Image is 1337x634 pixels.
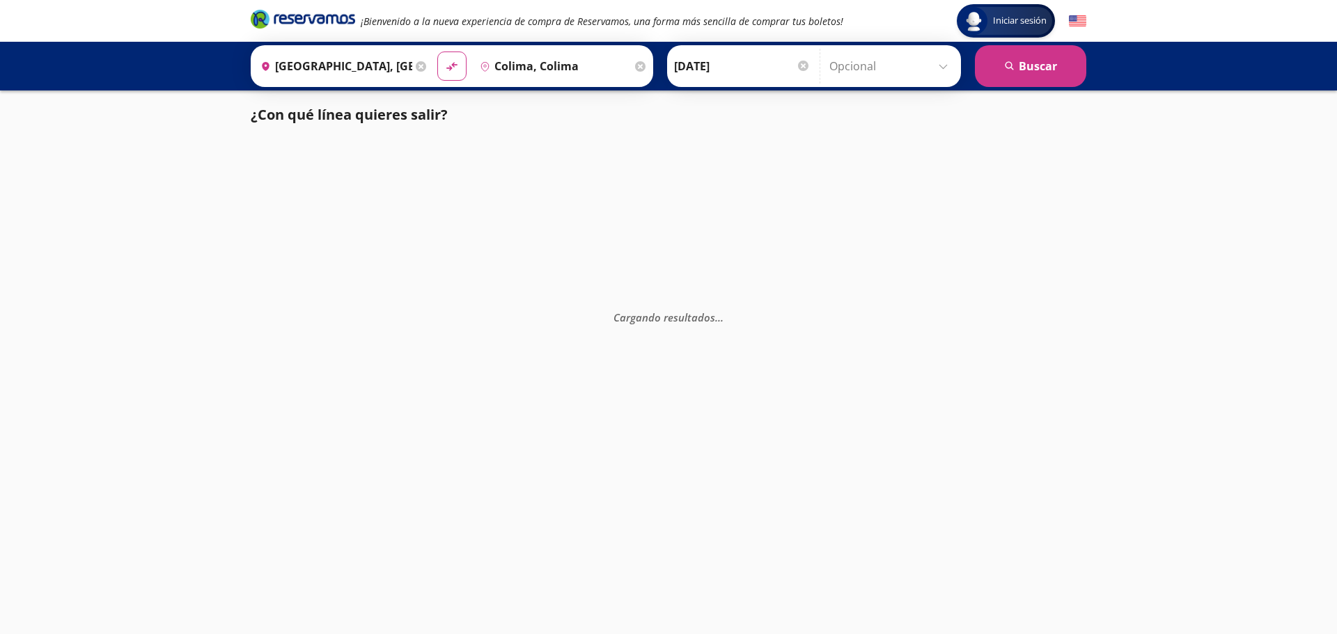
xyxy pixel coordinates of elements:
[361,15,843,28] em: ¡Bienvenido a la nueva experiencia de compra de Reservamos, una forma más sencilla de comprar tus...
[721,310,724,324] span: .
[715,310,718,324] span: .
[474,49,632,84] input: Buscar Destino
[1069,13,1086,30] button: English
[255,49,412,84] input: Buscar Origen
[251,104,448,125] p: ¿Con qué línea quieres salir?
[613,310,724,324] em: Cargando resultados
[975,45,1086,87] button: Buscar
[251,8,355,33] a: Brand Logo
[674,49,811,84] input: Elegir Fecha
[251,8,355,29] i: Brand Logo
[987,14,1052,28] span: Iniciar sesión
[718,310,721,324] span: .
[829,49,954,84] input: Opcional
